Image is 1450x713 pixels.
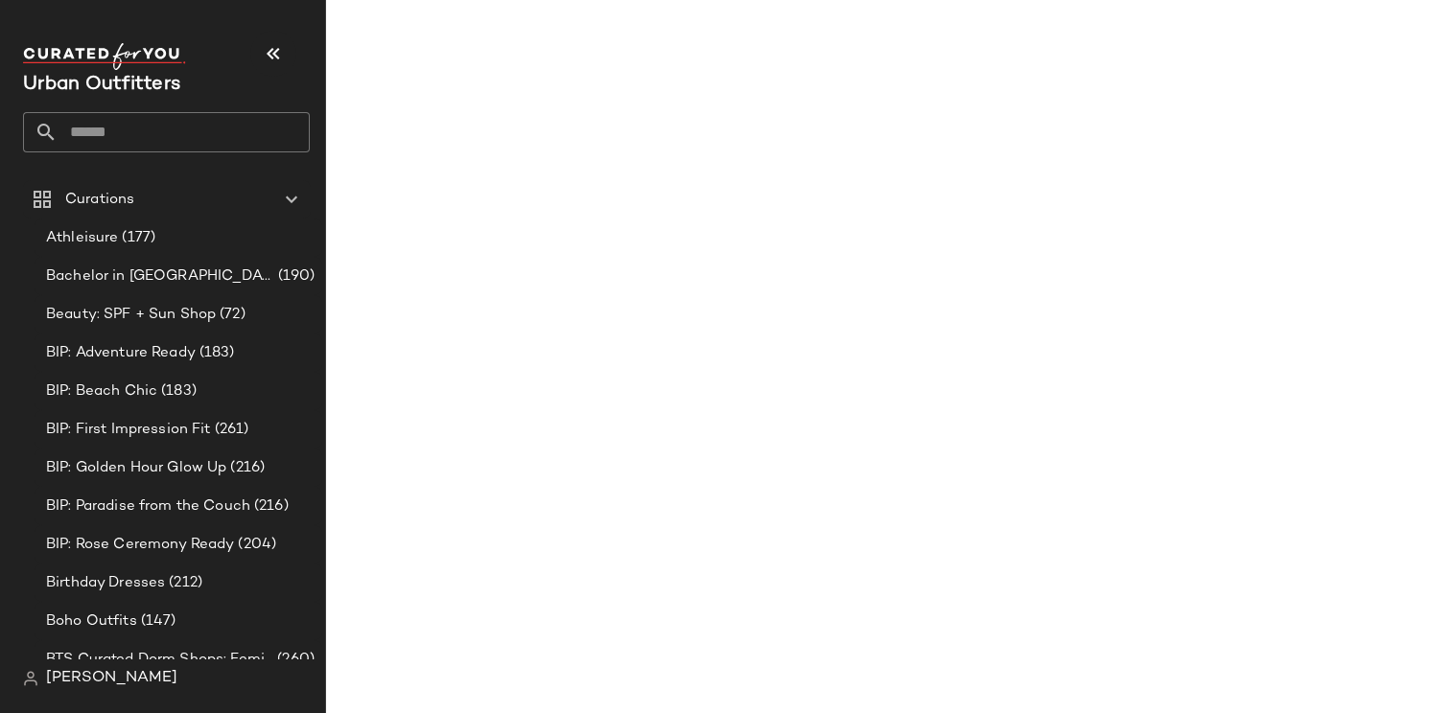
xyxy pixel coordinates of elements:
[46,495,250,517] span: BIP: Paradise from the Couch
[137,610,176,632] span: (147)
[46,610,137,632] span: Boho Outfits
[46,419,211,441] span: BIP: First Impression Fit
[196,342,235,364] span: (183)
[23,671,38,686] img: svg%3e
[157,380,197,402] span: (183)
[46,265,274,287] span: Bachelor in [GEOGRAPHIC_DATA]: LP
[216,304,246,326] span: (72)
[118,227,155,249] span: (177)
[23,75,180,95] span: Current Company Name
[46,304,216,326] span: Beauty: SPF + Sun Shop
[273,649,315,671] span: (260)
[46,572,165,594] span: Birthday Dresses
[46,534,234,556] span: BIP: Rose Ceremony Ready
[46,342,196,364] span: BIP: Adventure Ready
[226,457,265,479] span: (216)
[46,667,177,690] span: [PERSON_NAME]
[250,495,289,517] span: (216)
[46,649,273,671] span: BTS Curated Dorm Shops: Feminine
[46,457,226,479] span: BIP: Golden Hour Glow Up
[46,380,157,402] span: BIP: Beach Chic
[23,43,186,70] img: cfy_white_logo.C9jOOHJF.svg
[65,189,134,211] span: Curations
[274,265,315,287] span: (190)
[211,419,249,441] span: (261)
[46,227,118,249] span: Athleisure
[165,572,202,594] span: (212)
[234,534,276,556] span: (204)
